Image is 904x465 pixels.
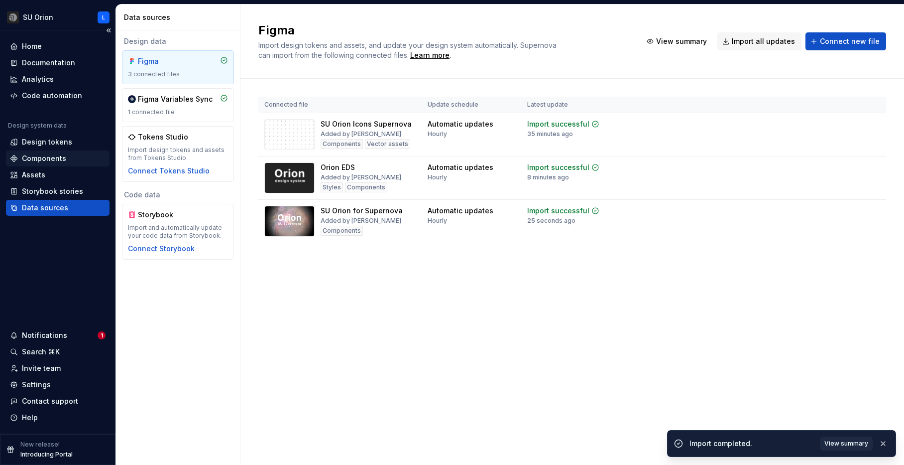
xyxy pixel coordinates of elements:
[138,94,213,104] div: Figma Variables Sync
[102,13,105,21] div: L
[409,52,451,59] span: .
[6,151,110,166] a: Components
[22,170,45,180] div: Assets
[428,173,447,181] div: Hourly
[527,206,589,216] div: Import successful
[6,55,110,71] a: Documentation
[6,327,110,343] button: Notifications1
[321,182,343,192] div: Styles
[138,132,188,142] div: Tokens Studio
[258,41,559,59] span: Import design tokens and assets, and update your design system automatically. Supernova can impor...
[2,6,113,28] button: SU OrionL
[321,119,412,129] div: SU Orion Icons Supernova
[6,360,110,376] a: Invite team
[128,224,228,240] div: Import and automatically update your code data from Storybook.
[428,206,493,216] div: Automatic updates
[527,217,575,225] div: 25 seconds ago
[102,23,115,37] button: Collapse sidebar
[122,36,234,46] div: Design data
[521,97,625,113] th: Latest update
[642,32,713,50] button: View summary
[23,12,53,22] div: SU Orion
[527,173,569,181] div: 8 minutes ago
[22,203,68,213] div: Data sources
[258,97,422,113] th: Connected file
[6,410,110,426] button: Help
[527,162,589,172] div: Import successful
[122,88,234,122] a: Figma Variables Sync1 connected file
[258,22,630,38] h2: Figma
[428,119,493,129] div: Automatic updates
[6,183,110,199] a: Storybook stories
[22,330,67,340] div: Notifications
[6,88,110,104] a: Code automation
[820,36,880,46] span: Connect new file
[321,139,363,149] div: Components
[128,146,228,162] div: Import design tokens and assets from Tokens Studio
[128,166,210,176] button: Connect Tokens Studio
[22,41,42,51] div: Home
[410,50,450,60] a: Learn more
[321,226,363,236] div: Components
[122,190,234,200] div: Code data
[122,50,234,84] a: Figma3 connected files
[717,32,801,50] button: Import all updates
[6,71,110,87] a: Analytics
[6,377,110,393] a: Settings
[22,137,72,147] div: Design tokens
[321,173,401,181] div: Added by [PERSON_NAME]
[6,167,110,183] a: Assets
[6,134,110,150] a: Design tokens
[428,130,447,138] div: Hourly
[422,97,521,113] th: Update schedule
[321,130,401,138] div: Added by [PERSON_NAME]
[122,204,234,260] a: StorybookImport and automatically update your code data from Storybook.Connect Storybook
[365,139,410,149] div: Vector assets
[428,217,447,225] div: Hourly
[22,74,54,84] div: Analytics
[138,210,186,220] div: Storybook
[22,363,61,373] div: Invite team
[6,200,110,216] a: Data sources
[124,12,236,22] div: Data sources
[22,91,82,101] div: Code automation
[527,130,573,138] div: 35 minutes ago
[6,38,110,54] a: Home
[128,108,228,116] div: 1 connected file
[20,441,60,449] p: New release!
[8,122,67,130] div: Design system data
[428,162,493,172] div: Automatic updates
[20,451,73,459] p: Introducing Portal
[98,331,106,339] span: 1
[122,126,234,182] a: Tokens StudioImport design tokens and assets from Tokens StudioConnect Tokens Studio
[345,182,387,192] div: Components
[321,206,403,216] div: SU Orion for Supernova
[22,154,66,163] div: Components
[22,186,83,196] div: Storybook stories
[321,162,355,172] div: Orion EDS
[22,380,51,390] div: Settings
[321,217,401,225] div: Added by [PERSON_NAME]
[128,70,228,78] div: 3 connected files
[689,439,814,449] div: Import completed.
[805,32,886,50] button: Connect new file
[22,58,75,68] div: Documentation
[22,396,78,406] div: Contact support
[820,437,873,451] button: View summary
[6,344,110,360] button: Search ⌘K
[138,56,186,66] div: Figma
[6,393,110,409] button: Contact support
[22,347,60,357] div: Search ⌘K
[22,413,38,423] div: Help
[656,36,707,46] span: View summary
[527,119,589,129] div: Import successful
[128,244,195,254] button: Connect Storybook
[824,440,868,448] span: View summary
[732,36,795,46] span: Import all updates
[7,11,19,23] img: 3ce36157-9fde-47d2-9eb8-fa8ebb961d3d.png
